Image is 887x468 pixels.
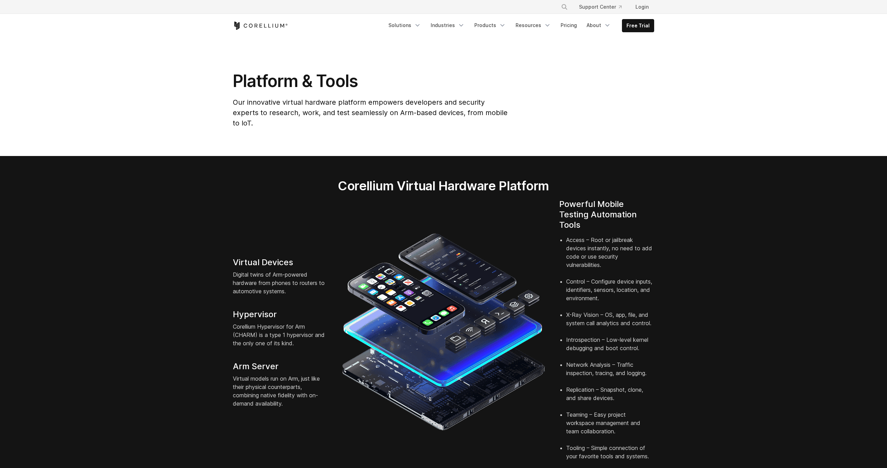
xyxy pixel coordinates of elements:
h4: Arm Server [233,361,328,372]
h4: Virtual Devices [233,257,328,268]
li: Control – Configure device inputs, identifiers, sensors, location, and environment. [566,277,654,311]
li: Network Analysis – Traffic inspection, tracing, and logging. [566,361,654,385]
a: Solutions [384,19,425,32]
a: Resources [511,19,555,32]
h4: Powerful Mobile Testing Automation Tools [559,199,654,230]
a: Products [470,19,510,32]
li: Replication – Snapshot, clone, and share devices. [566,385,654,410]
span: Our innovative virtual hardware platform empowers developers and security experts to research, wo... [233,98,508,127]
p: Corellium Hypervisor for Arm (CHARM) is a type 1 hypervisor and the only one of its kind. [233,322,328,347]
li: Teaming – Easy project workspace management and team collaboration. [566,410,654,444]
a: Free Trial [622,19,654,32]
div: Navigation Menu [553,1,654,13]
a: Support Center [573,1,627,13]
li: Tooling – Simple connection of your favorite tools and systems. [566,444,654,460]
a: Industries [427,19,469,32]
p: Digital twins of Arm-powered hardware from phones to routers to automotive systems. [233,270,328,295]
button: Search [558,1,571,13]
a: Pricing [556,19,581,32]
p: Virtual models run on Arm, just like their physical counterparts, combining native fidelity with ... [233,374,328,408]
img: iPhone and Android virtual machine and testing tools [342,230,545,434]
div: Navigation Menu [384,19,654,32]
a: About [582,19,615,32]
li: Access – Root or jailbreak devices instantly, no need to add code or use security vulnerabilities. [566,236,654,277]
h2: Corellium Virtual Hardware Platform [305,178,581,193]
a: Login [630,1,654,13]
li: Introspection – Low-level kernel debugging and boot control. [566,336,654,361]
li: X-Ray Vision – OS, app, file, and system call analytics and control. [566,311,654,336]
h1: Platform & Tools [233,71,509,92]
h4: Hypervisor [233,309,328,320]
a: Corellium Home [233,21,288,30]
